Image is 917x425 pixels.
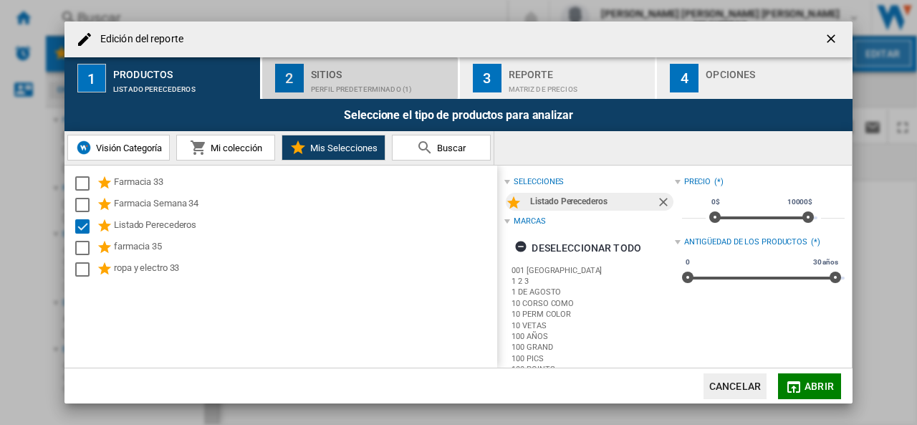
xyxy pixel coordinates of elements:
[75,175,97,192] md-checkbox: Select
[114,196,495,214] div: Farmacia Semana 34
[282,135,385,161] button: Mis Selecciones
[670,64,698,92] div: 4
[818,25,847,54] button: getI18NText('BUTTONS.CLOSE_DIALOG')
[512,309,674,320] label: 10 PERM COLOR
[514,235,641,261] div: Deseleccionar todo
[114,218,495,235] div: Listado Perecederos
[473,64,501,92] div: 3
[512,353,674,364] label: 100 PICS
[785,196,815,208] span: 10000$
[709,196,722,208] span: 0$
[75,261,97,278] md-checkbox: Select
[311,63,452,78] div: Sitios
[509,78,650,93] div: Matriz de precios
[512,364,674,375] label: 100 POINTS
[262,57,459,99] button: 2 Sitios Perfil predeterminado (1)
[683,257,692,268] span: 0
[275,64,304,92] div: 2
[657,57,853,99] button: 4 Opciones
[512,331,674,342] label: 100 AÑOS
[684,237,807,248] div: Antigüedad de los productos
[176,135,275,161] button: Mi colección
[307,143,378,153] span: Mis Selecciones
[113,78,254,93] div: Listado Perecederos
[75,196,97,214] md-checkbox: Select
[460,57,657,99] button: 3 Reporte Matriz de precios
[514,216,545,227] div: Marcas
[824,32,841,49] ng-md-icon: getI18NText('BUTTONS.CLOSE_DIALOG')
[64,57,261,99] button: 1 Productos Listado Perecederos
[114,261,495,278] div: ropa y electro 33
[805,381,834,392] span: Abrir
[113,63,254,78] div: Productos
[778,373,841,399] button: Abrir
[92,143,162,153] span: Visión Categoría
[433,143,466,153] span: Buscar
[392,135,491,161] button: Buscar
[509,63,650,78] div: Reporte
[512,265,674,276] label: 001 [GEOGRAPHIC_DATA]
[811,257,840,268] span: 30 años
[704,373,767,399] button: Cancelar
[512,320,674,331] label: 10 VETAS
[77,64,106,92] div: 1
[67,135,170,161] button: Visión Categoría
[75,139,92,156] img: wiser-icon-blue.png
[64,99,853,131] div: Seleccione el tipo de productos para analizar
[512,276,674,287] label: 1 2 3
[510,235,645,261] button: Deseleccionar todo
[656,195,673,212] ng-md-icon: Quitar
[512,342,674,353] label: 100 GRAND
[512,287,674,297] label: 1 DE AGOSTO
[514,176,564,188] div: selecciones
[512,298,674,309] label: 10 CORSO COMO
[311,78,452,93] div: Perfil predeterminado (1)
[114,239,495,257] div: farmacia 35
[207,143,262,153] span: Mi colección
[684,176,711,188] div: Precio
[114,175,495,192] div: Farmacia 33
[530,193,656,211] div: Listado Perecederos
[706,63,847,78] div: Opciones
[75,239,97,257] md-checkbox: Select
[93,32,183,47] h4: Edición del reporte
[75,218,97,235] md-checkbox: Select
